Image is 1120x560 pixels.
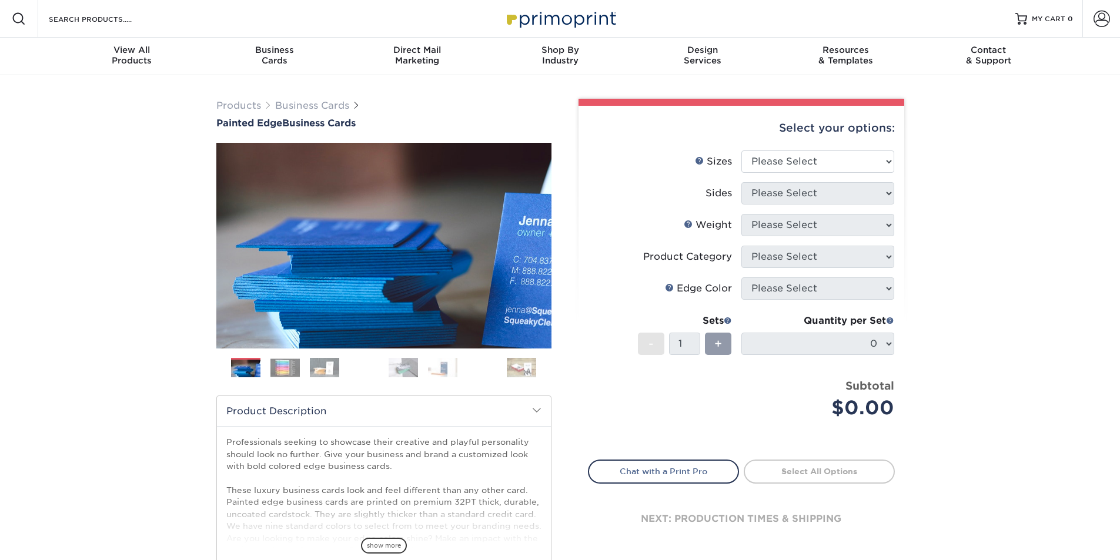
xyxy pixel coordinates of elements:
img: Business Cards 07 [467,353,497,383]
span: View All [61,45,203,55]
img: Primoprint [502,6,619,31]
img: Business Cards 08 [507,357,536,378]
img: Business Cards 05 [389,357,418,378]
div: Marketing [346,45,489,66]
span: Design [631,45,774,55]
div: Product Category [643,250,732,264]
div: $0.00 [750,394,894,422]
span: 0 [1068,15,1073,23]
img: Business Cards 04 [349,353,379,383]
span: - [648,335,654,353]
div: Weight [684,218,732,232]
div: Sides [706,186,732,200]
div: Sets [638,314,732,328]
span: Business [203,45,346,55]
div: & Templates [774,45,917,66]
div: Products [61,45,203,66]
a: Select All Options [744,460,895,483]
a: Chat with a Print Pro [588,460,739,483]
img: Business Cards 03 [310,357,339,378]
a: Contact& Support [917,38,1060,75]
span: Painted Edge [216,118,282,129]
a: View AllProducts [61,38,203,75]
input: SEARCH PRODUCTS..... [48,12,162,26]
a: Shop ByIndustry [489,38,631,75]
div: Sizes [695,155,732,169]
span: Resources [774,45,917,55]
div: & Support [917,45,1060,66]
a: BusinessCards [203,38,346,75]
h1: Business Cards [216,118,551,129]
div: Quantity per Set [741,314,894,328]
img: Business Cards 02 [270,358,300,377]
img: Business Cards 01 [231,354,260,383]
span: MY CART [1032,14,1065,24]
div: Industry [489,45,631,66]
span: show more [361,538,407,554]
div: next: production times & shipping [588,484,895,554]
strong: Subtotal [845,379,894,392]
a: Business Cards [275,100,349,111]
div: Cards [203,45,346,66]
img: Business Cards 06 [428,357,457,378]
a: Painted EdgeBusiness Cards [216,118,551,129]
div: Select your options: [588,106,895,150]
a: DesignServices [631,38,774,75]
a: Direct MailMarketing [346,38,489,75]
a: Resources& Templates [774,38,917,75]
h2: Product Description [217,396,551,426]
div: Services [631,45,774,66]
span: Direct Mail [346,45,489,55]
span: Contact [917,45,1060,55]
a: Products [216,100,261,111]
span: Shop By [489,45,631,55]
div: Edge Color [665,281,732,296]
img: Painted Edge 01 [216,78,551,413]
span: + [714,335,722,353]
